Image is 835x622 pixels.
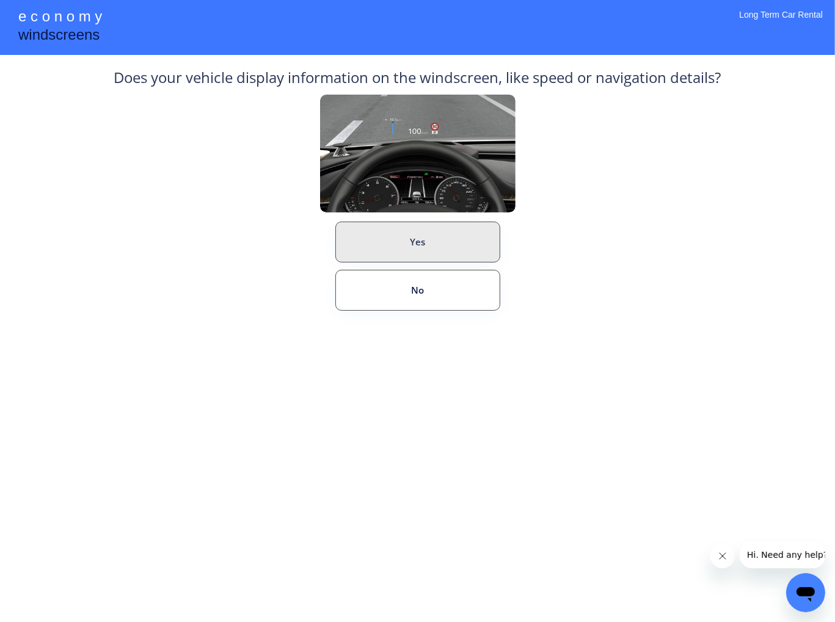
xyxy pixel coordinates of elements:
button: Yes [335,222,500,262]
button: No [335,270,500,311]
span: Hi. Need any help? [7,9,88,18]
iframe: Close message [710,544,735,568]
div: windscreens [18,24,100,48]
div: Long Term Car Rental [739,9,823,37]
iframe: Message from company [740,541,825,568]
div: e c o n o m y [18,6,102,29]
img: Example%20Heads%20Up%20Display.jpeg [320,95,516,212]
iframe: Button to launch messaging window [786,573,825,612]
div: Does your vehicle display information on the windscreen, like speed or navigation details? [114,67,721,95]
